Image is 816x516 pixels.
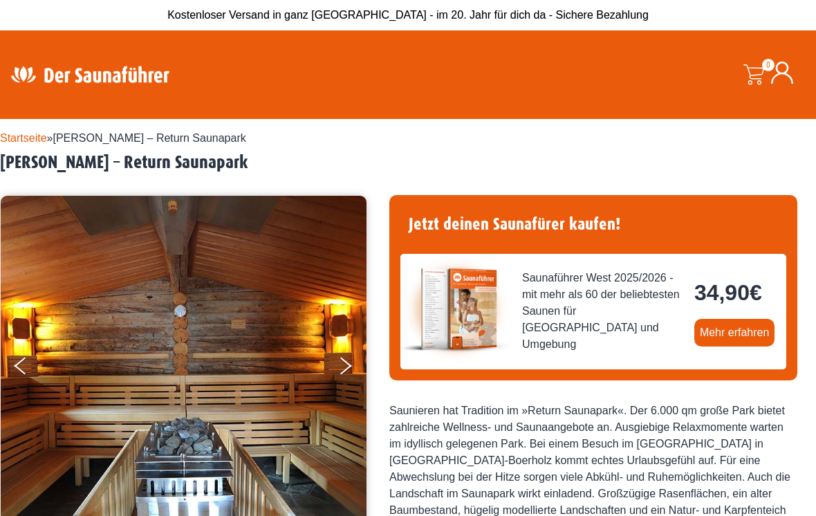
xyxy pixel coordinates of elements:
[337,351,372,386] button: Next
[15,351,49,386] button: Previous
[167,9,649,21] span: Kostenloser Versand in ganz [GEOGRAPHIC_DATA] - im 20. Jahr für dich da - Sichere Bezahlung
[522,270,683,353] span: Saunaführer West 2025/2026 - mit mehr als 60 der beliebtesten Saunen für [GEOGRAPHIC_DATA] und Um...
[694,319,775,347] a: Mehr erfahren
[53,132,246,144] span: [PERSON_NAME] – Return Saunapark
[694,280,762,305] bdi: 34,90
[400,206,786,243] h4: Jetzt deinen Saunafürer kaufen!
[762,59,775,71] span: 0
[400,254,511,365] img: der-saunafuehrer-2025-west.jpg
[750,280,762,305] span: €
